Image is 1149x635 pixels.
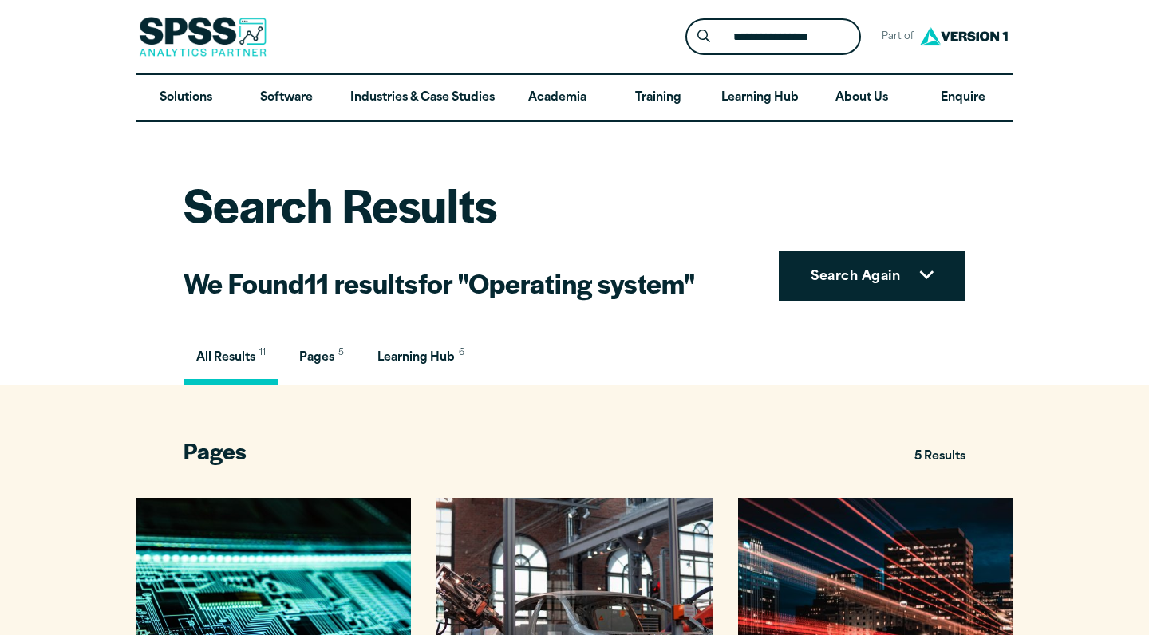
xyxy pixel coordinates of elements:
[916,22,1012,51] img: Version1 Logo
[136,75,236,121] a: Solutions
[338,75,507,121] a: Industries & Case Studies
[811,75,912,121] a: About Us
[709,75,811,121] a: Learning Hub
[685,18,861,56] form: Site Header Search Form
[136,75,1013,121] nav: Desktop version of site main menu
[377,352,455,364] span: Learning Hub
[689,22,719,52] button: Search magnifying glass icon
[304,263,418,302] strong: 11 results
[184,173,695,235] h1: Search Results
[507,75,608,121] a: Academia
[608,75,709,121] a: Training
[196,352,255,364] span: All Results
[914,442,965,472] span: 5 Results
[184,436,247,466] span: Pages
[874,26,916,49] span: Part of
[139,17,267,57] img: SPSS Analytics Partner
[236,75,337,121] a: Software
[913,75,1013,121] a: Enquire
[184,265,695,301] h2: We Found for "Operating system"
[299,352,334,364] span: Pages
[779,251,965,301] button: Search Again
[697,30,710,43] svg: Search magnifying glass icon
